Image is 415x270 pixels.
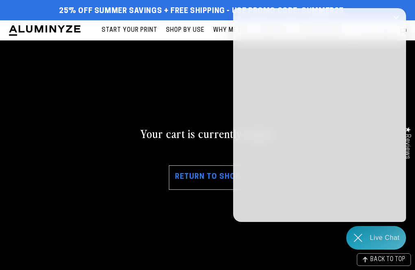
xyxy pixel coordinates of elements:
div: Contact Us Directly [370,226,400,250]
img: Aluminyze [8,24,81,37]
div: Chat widget toggle [346,226,406,250]
span: Shop By Use [166,25,205,35]
a: Start Your Print [98,20,162,40]
span: Why Metal? [213,25,251,35]
button: Close Shoutbox [388,8,404,28]
h2: Your cart is currently empty [8,126,407,140]
div: Click to open Judge.me floating reviews tab [400,120,415,165]
a: Why Metal? [209,20,256,40]
span: BACK TO TOP [370,257,406,263]
a: Shop By Use [162,20,209,40]
iframe: Re:amaze Chat [233,8,406,222]
span: 25% off Summer Savings + Free Shipping - Use Promo Code: SUMMER25 [59,7,344,16]
span: Start Your Print [102,25,157,35]
a: Return to shop [169,165,247,190]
